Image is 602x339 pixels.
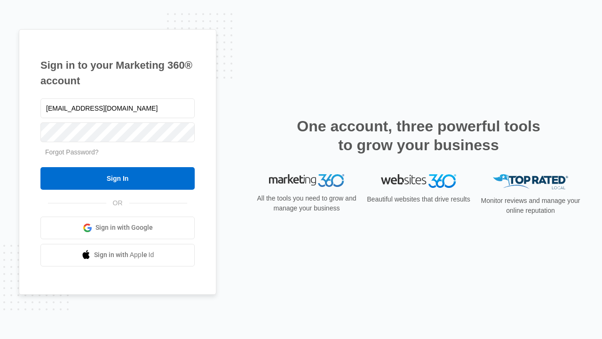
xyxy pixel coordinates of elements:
[40,244,195,266] a: Sign in with Apple Id
[294,117,543,154] h2: One account, three powerful tools to grow your business
[40,57,195,89] h1: Sign in to your Marketing 360® account
[40,98,195,118] input: Email
[269,174,344,187] img: Marketing 360
[40,167,195,190] input: Sign In
[478,196,583,216] p: Monitor reviews and manage your online reputation
[366,194,471,204] p: Beautiful websites that drive results
[45,148,99,156] a: Forgot Password?
[381,174,456,188] img: Websites 360
[254,194,359,213] p: All the tools you need to grow and manage your business
[106,198,129,208] span: OR
[95,223,153,233] span: Sign in with Google
[40,217,195,239] a: Sign in with Google
[493,174,568,190] img: Top Rated Local
[94,250,154,260] span: Sign in with Apple Id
